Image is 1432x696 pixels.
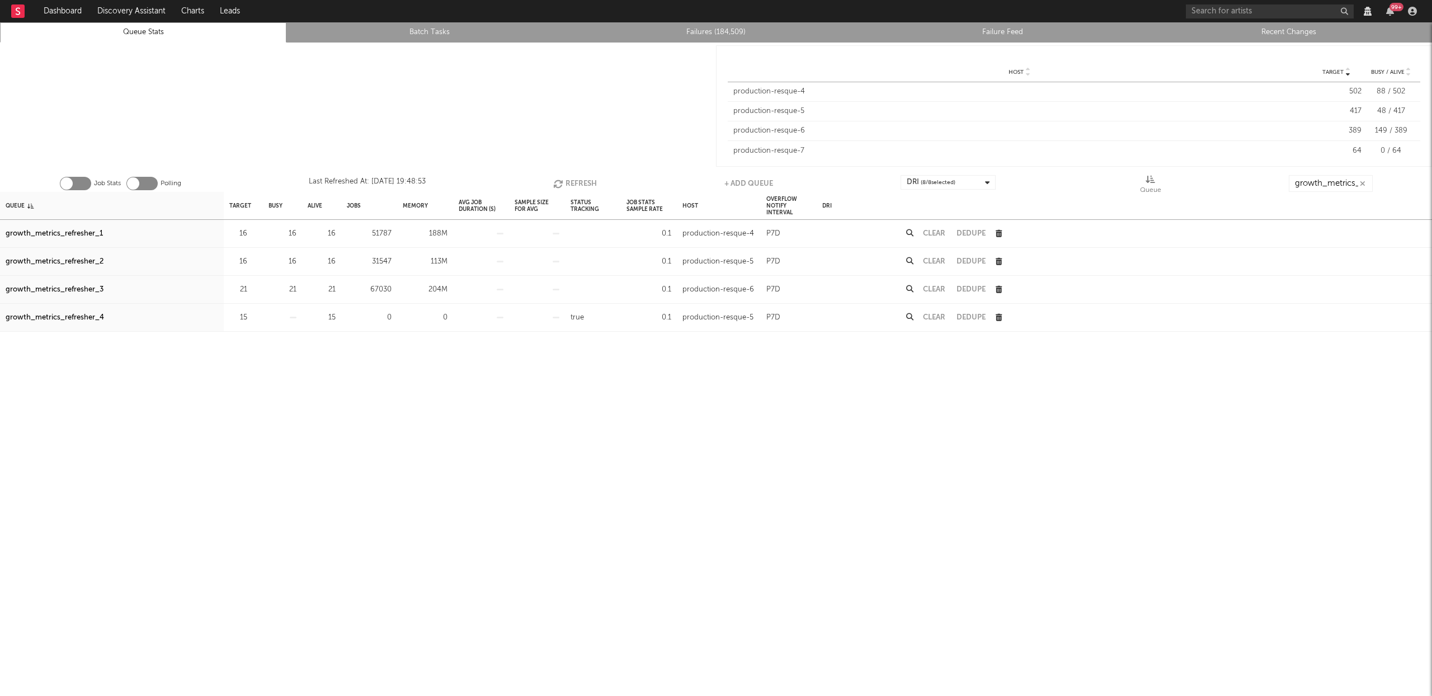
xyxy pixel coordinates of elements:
div: 0.1 [626,283,671,297]
div: 21 [229,283,247,297]
button: Dedupe [957,314,986,321]
div: 502 [1311,86,1362,97]
div: Queue [1140,175,1161,196]
div: 16 [308,227,336,241]
div: 389 [1311,125,1362,137]
div: Host [682,194,698,218]
div: 204M [403,283,447,297]
div: 16 [229,227,247,241]
span: Host [1009,69,1024,76]
button: + Add Queue [724,175,773,192]
div: 15 [229,311,247,325]
div: Target [229,194,251,218]
div: DRI [907,176,955,189]
div: 21 [308,283,336,297]
div: Busy [268,194,282,218]
div: Job Stats Sample Rate [626,194,671,218]
a: Recent Changes [1152,26,1426,39]
div: 64 [1311,145,1362,157]
div: 21 [268,283,296,297]
a: growth_metrics_refresher_3 [6,283,103,297]
div: P7D [766,227,780,241]
div: Queue [1140,184,1161,197]
a: Failures (184,509) [579,26,853,39]
div: 31547 [347,255,392,269]
div: 417 [1311,106,1362,117]
div: production-resque-7 [733,145,1306,157]
div: production-resque-5 [733,106,1306,117]
div: 88 / 502 [1367,86,1415,97]
label: Job Stats [94,177,121,190]
div: 0 [347,311,392,325]
div: 0.1 [626,227,671,241]
div: production-resque-5 [682,311,753,325]
button: Clear [923,230,945,237]
div: 16 [308,255,336,269]
div: production-resque-4 [682,227,754,241]
div: true [571,311,584,325]
div: P7D [766,255,780,269]
label: Polling [161,177,181,190]
div: 16 [229,255,247,269]
div: 15 [308,311,336,325]
button: Dedupe [957,286,986,293]
button: Clear [923,286,945,293]
div: 16 [268,255,296,269]
a: growth_metrics_refresher_4 [6,311,104,325]
div: 0 / 64 [1367,145,1415,157]
div: 188M [403,227,447,241]
a: Queue Stats [6,26,280,39]
div: Overflow Notify Interval [766,194,811,218]
div: Avg Job Duration (s) [459,194,503,218]
div: 0.1 [626,311,671,325]
span: Busy / Alive [1371,69,1405,76]
a: growth_metrics_refresher_1 [6,227,103,241]
div: P7D [766,283,780,297]
div: 0.1 [626,255,671,269]
div: 48 / 417 [1367,106,1415,117]
div: production-resque-6 [682,283,754,297]
div: 16 [268,227,296,241]
button: Refresh [553,175,597,192]
div: Status Tracking [571,194,615,218]
button: 99+ [1386,7,1394,16]
div: Alive [308,194,322,218]
a: Failure Feed [865,26,1139,39]
a: Batch Tasks [293,26,567,39]
div: production-resque-6 [733,125,1306,137]
div: 0 [403,311,447,325]
button: Clear [923,258,945,265]
div: production-resque-4 [733,86,1306,97]
div: DRI [822,194,832,218]
span: ( 8 / 8 selected) [921,176,955,189]
div: Sample Size For Avg [515,194,559,218]
input: Search for artists [1186,4,1354,18]
div: 113M [403,255,447,269]
div: 99 + [1389,3,1403,11]
button: Clear [923,314,945,321]
a: growth_metrics_refresher_2 [6,255,103,269]
div: Last Refreshed At: [DATE] 19:48:53 [309,175,426,192]
input: Search... [1289,175,1373,192]
button: Dedupe [957,258,986,265]
div: 149 / 389 [1367,125,1415,137]
div: production-resque-5 [682,255,753,269]
span: Target [1322,69,1344,76]
button: Dedupe [957,230,986,237]
div: Jobs [347,194,361,218]
div: 67030 [347,283,392,297]
div: Memory [403,194,428,218]
div: Queue [6,194,34,218]
div: 51787 [347,227,392,241]
div: P7D [766,311,780,325]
